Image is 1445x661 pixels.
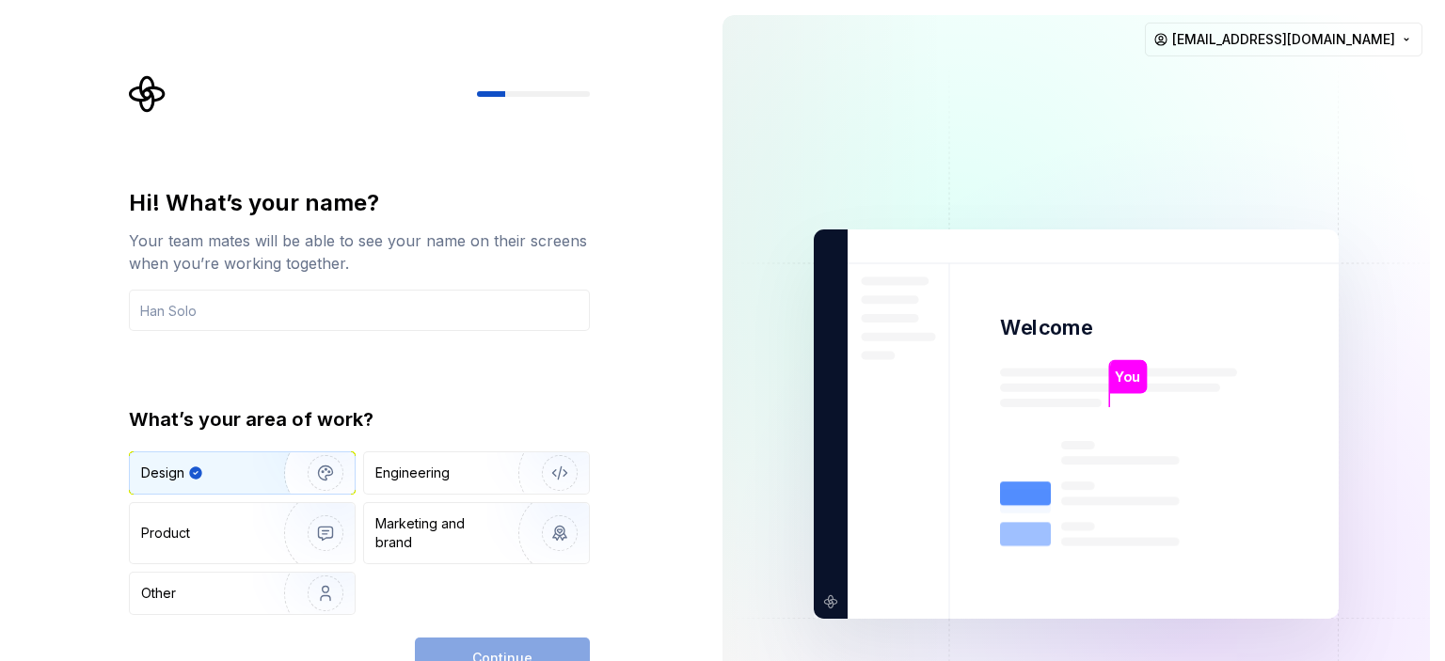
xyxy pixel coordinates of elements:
[129,406,590,433] div: What’s your area of work?
[141,524,190,543] div: Product
[1145,23,1422,56] button: [EMAIL_ADDRESS][DOMAIN_NAME]
[1172,30,1395,49] span: [EMAIL_ADDRESS][DOMAIN_NAME]
[375,514,502,552] div: Marketing and brand
[1000,314,1092,341] p: Welcome
[129,75,167,113] svg: Supernova Logo
[129,290,590,331] input: Han Solo
[129,229,590,275] div: Your team mates will be able to see your name on their screens when you’re working together.
[141,584,176,603] div: Other
[375,464,450,482] div: Engineering
[141,464,184,482] div: Design
[129,188,590,218] div: Hi! What’s your name?
[1115,367,1140,387] p: You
